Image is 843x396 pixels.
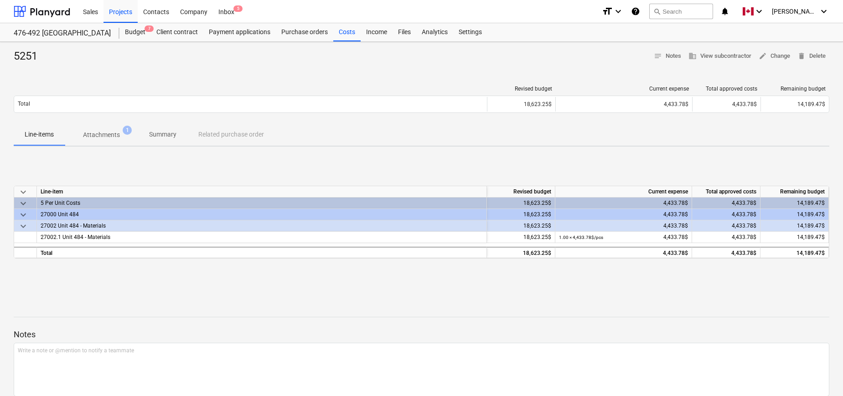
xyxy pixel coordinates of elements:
div: Total approved costs [692,186,760,198]
a: Income [361,23,393,41]
div: Remaining budget [765,86,826,92]
div: Revised budget [487,186,555,198]
span: 1 [123,126,132,135]
div: 14,189.47$ [760,209,829,220]
span: 27002.1 Unit 484 - Materials [41,234,110,240]
div: Total [37,247,487,258]
span: keyboard_arrow_down [18,187,29,198]
div: 4,433.78$ [692,220,760,232]
div: Budget [119,23,151,41]
i: keyboard_arrow_down [818,6,829,17]
a: Client contract [151,23,203,41]
span: keyboard_arrow_down [18,198,29,209]
div: 5 Per Unit Costs [41,198,483,208]
span: business [688,52,697,60]
a: Purchase orders [276,23,333,41]
button: Delete [794,49,829,63]
div: Revised budget [491,86,552,92]
div: 14,189.47$ [760,220,829,232]
div: 18,623.25$ [487,247,555,258]
div: 476-492 [GEOGRAPHIC_DATA] [14,29,109,38]
button: Notes [650,49,685,63]
div: 27000 Unit 484 [41,209,483,220]
div: Remaining budget [760,186,829,198]
div: 18,623.25$ [487,209,555,220]
i: keyboard_arrow_down [613,6,624,17]
i: keyboard_arrow_down [754,6,765,17]
div: 5251 [14,49,45,64]
a: Costs [333,23,361,41]
div: 4,433.78$ [692,198,760,209]
div: 4,433.78$ [692,247,760,258]
a: Budget7 [119,23,151,41]
div: 4,433.78$ [559,248,688,259]
span: keyboard_arrow_down [18,221,29,232]
p: Notes [14,329,829,340]
div: Current expense [555,186,692,198]
span: edit [759,52,767,60]
button: Search [649,4,713,19]
div: 4,433.78$ [559,101,688,107]
span: View subcontractor [688,51,751,61]
span: 5 [233,5,243,12]
div: 4,433.78$ [692,209,760,220]
span: Delete [797,51,826,61]
span: 4,433.78$ [732,234,756,240]
p: Attachments [83,130,120,140]
p: Total [18,100,30,108]
div: 18,623.25$ [487,198,555,209]
span: 7 [145,25,154,32]
div: Current expense [559,86,689,92]
div: 18,623.25$ [487,97,555,112]
span: [PERSON_NAME] [772,8,817,15]
span: Change [759,51,790,61]
div: 4,433.78$ [559,232,688,243]
i: notifications [720,6,729,17]
span: notes [654,52,662,60]
div: Total approved costs [696,86,757,92]
div: 4,433.78$ [559,198,688,209]
span: keyboard_arrow_down [18,209,29,220]
iframe: Chat Widget [797,352,843,396]
div: 4,433.78$ [559,220,688,232]
small: 1.00 × 4,433.78$ / pcs [559,235,603,240]
div: 18,623.25$ [487,220,555,232]
p: Summary [149,130,176,139]
div: Line-item [37,186,487,198]
span: 14,189.47$ [797,101,825,107]
a: Payment applications [203,23,276,41]
i: format_size [602,6,613,17]
button: Change [755,49,794,63]
span: delete [797,52,806,60]
a: Analytics [416,23,453,41]
div: 18,623.25$ [487,232,555,243]
div: 14,189.47$ [760,247,829,258]
div: 4,433.78$ [559,209,688,220]
span: Notes [654,51,681,61]
div: 14,189.47$ [760,198,829,209]
span: search [653,8,661,15]
button: View subcontractor [685,49,755,63]
span: 14,189.47$ [797,234,825,240]
a: Settings [453,23,487,41]
div: 4,433.78$ [692,97,760,112]
a: Files [393,23,416,41]
i: Knowledge base [631,6,640,17]
p: Line-items [25,130,54,139]
div: 27002 Unit 484 - Materials [41,220,483,231]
